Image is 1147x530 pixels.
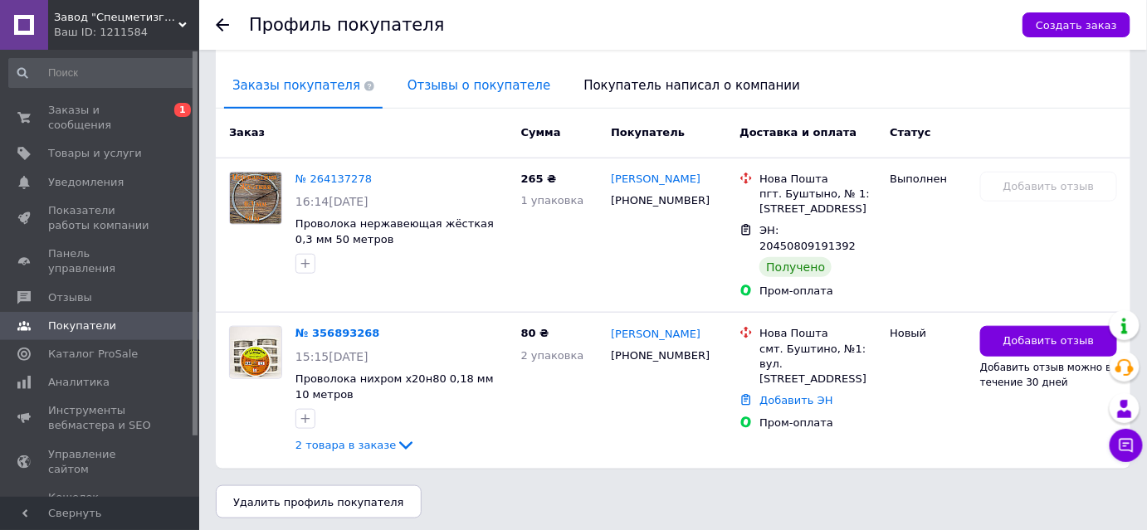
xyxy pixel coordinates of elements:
img: Фото товару [230,173,281,224]
span: Заказы и сообщения [48,103,154,133]
div: Нова Пошта [759,172,876,187]
span: 80 ₴ [521,327,549,339]
span: Кошелек компании [48,490,154,520]
span: Управление сайтом [48,447,154,477]
button: Удалить профиль покупателя [216,485,422,518]
div: [PHONE_NUMBER] [608,190,713,212]
span: Добавить отзыв [1003,333,1095,349]
span: Создать заказ [1036,19,1117,32]
div: Выполнен [890,172,967,187]
span: Отзывы [48,290,92,305]
button: Чат с покупателем [1110,429,1143,462]
span: Покупатель написал о компании [575,65,808,107]
span: Сумма [521,126,561,139]
a: 2 товара в заказе [295,439,416,451]
div: пгт. Буштыно, № 1: [STREET_ADDRESS] [759,187,876,216]
span: Удалить профиль покупателя [233,496,404,508]
a: Фото товару [229,172,282,225]
a: № 356893268 [295,327,380,339]
span: 1 упаковка [521,194,584,207]
span: Покупатели [48,318,116,333]
a: Проволока нихром х20н80 0,18 мм 10 метров [295,372,494,401]
span: Показатели работы компании [48,203,154,233]
span: Товары и услуги [48,146,142,161]
div: Ваш ID: 1211584 [54,25,199,40]
span: Покупатель [611,126,685,139]
h1: Профиль покупателя [249,15,445,35]
span: Завод "Спецметизгруп" [54,10,178,25]
div: смт. Буштино, №1: вул. [STREET_ADDRESS] [759,342,876,387]
span: Заказ [229,126,265,139]
span: Уведомления [48,175,124,190]
button: Создать заказ [1023,12,1130,37]
a: [PERSON_NAME] [611,172,700,187]
span: Панель управления [48,246,154,276]
span: 265 ₴ [521,173,557,185]
span: Инструменты вебмастера и SEO [48,403,154,433]
span: 2 товара в заказе [295,439,396,451]
span: Заказы покупателя [224,65,383,107]
span: Доставка и оплата [739,126,857,139]
div: Новый [890,326,967,341]
span: Каталог ProSale [48,347,138,362]
span: 2 упаковка [521,349,584,362]
div: Вернуться назад [216,18,229,32]
div: Получено [759,257,832,277]
input: Поиск [8,58,196,88]
span: Добавить отзыв можно в течение 30 дней [980,362,1112,388]
div: Пром-оплата [759,284,876,299]
span: Отзывы о покупателе [399,65,559,107]
div: [PHONE_NUMBER] [608,345,713,367]
a: № 264137278 [295,173,372,185]
a: Проволока нержавеющая жёсткая 0,3 мм 50 метров [295,217,494,246]
span: Статус [890,126,931,139]
a: [PERSON_NAME] [611,327,700,343]
div: Нова Пошта [759,326,876,341]
span: 15:15[DATE] [295,350,369,363]
img: Фото товару [230,327,281,378]
span: 16:14[DATE] [295,195,369,208]
button: Добавить отзыв [980,326,1117,357]
span: 1 [174,103,191,117]
span: Аналитика [48,375,110,390]
span: ЭН: 20450809191392 [759,224,856,252]
div: Пром-оплата [759,416,876,430]
a: Добавить ЭН [759,394,832,406]
a: Фото товару [229,326,282,379]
